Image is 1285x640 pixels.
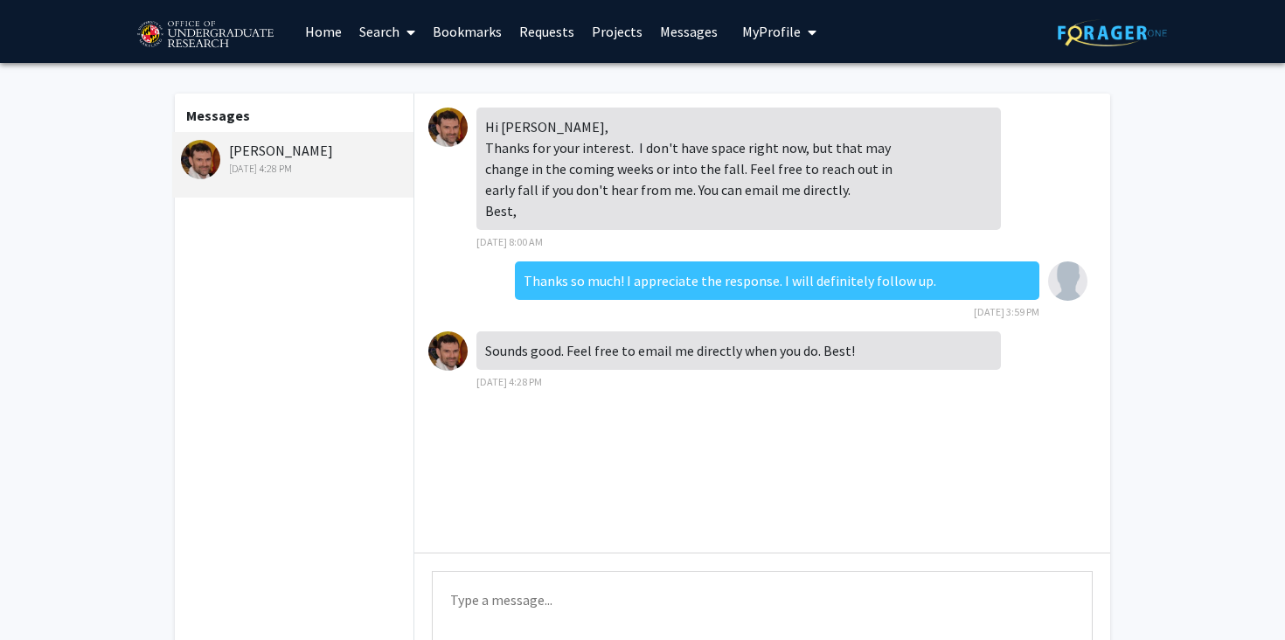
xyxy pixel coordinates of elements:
[974,305,1039,318] span: [DATE] 3:59 PM
[651,1,726,62] a: Messages
[1048,261,1087,301] img: Raya Arora
[351,1,424,62] a: Search
[131,13,279,57] img: University of Maryland Logo
[181,140,220,179] img: Jeremy Purcell
[13,561,74,627] iframe: Chat
[583,1,651,62] a: Projects
[424,1,511,62] a: Bookmarks
[296,1,351,62] a: Home
[476,108,1001,230] div: Hi [PERSON_NAME], Thanks for your interest. I don't have space right now, but that may change in ...
[742,23,801,40] span: My Profile
[476,235,543,248] span: [DATE] 8:00 AM
[515,261,1039,300] div: Thanks so much! I appreciate the response. I will definitely follow up.
[186,107,250,124] b: Messages
[181,161,409,177] div: [DATE] 4:28 PM
[181,140,409,177] div: [PERSON_NAME]
[1058,19,1167,46] img: ForagerOne Logo
[428,108,468,147] img: Jeremy Purcell
[476,375,542,388] span: [DATE] 4:28 PM
[428,331,468,371] img: Jeremy Purcell
[476,331,1001,370] div: Sounds good. Feel free to email me directly when you do. Best!
[511,1,583,62] a: Requests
